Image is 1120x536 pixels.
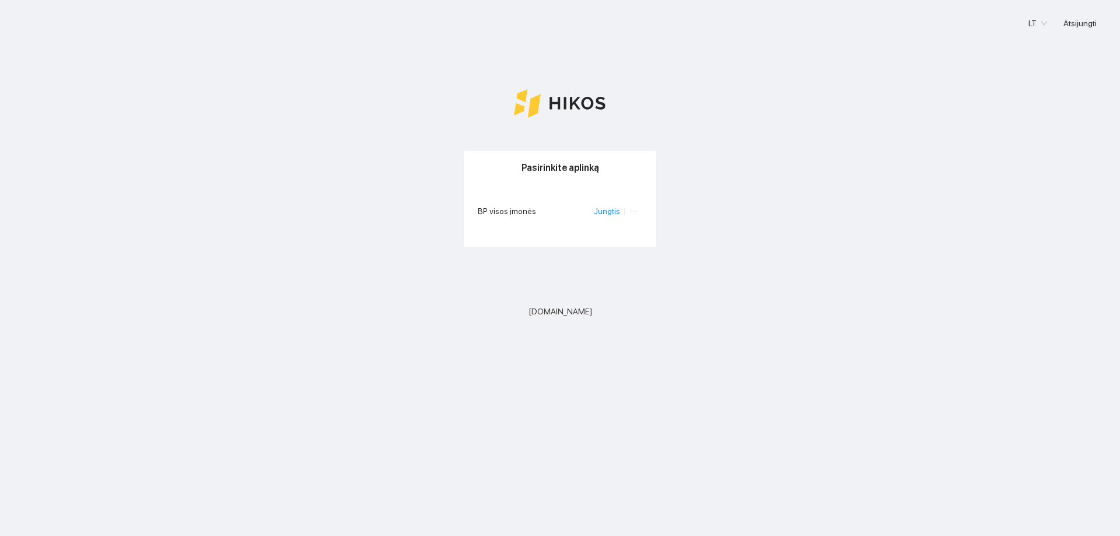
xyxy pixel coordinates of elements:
[528,305,592,318] span: [DOMAIN_NAME]
[478,198,642,225] li: BP visos įmonės
[1028,15,1047,32] span: LT
[478,151,642,184] div: Pasirinkite aplinką
[594,206,620,216] a: Jungtis
[1063,17,1097,30] span: Atsijungti
[629,207,638,215] span: ellipsis
[1054,14,1106,33] button: Atsijungti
